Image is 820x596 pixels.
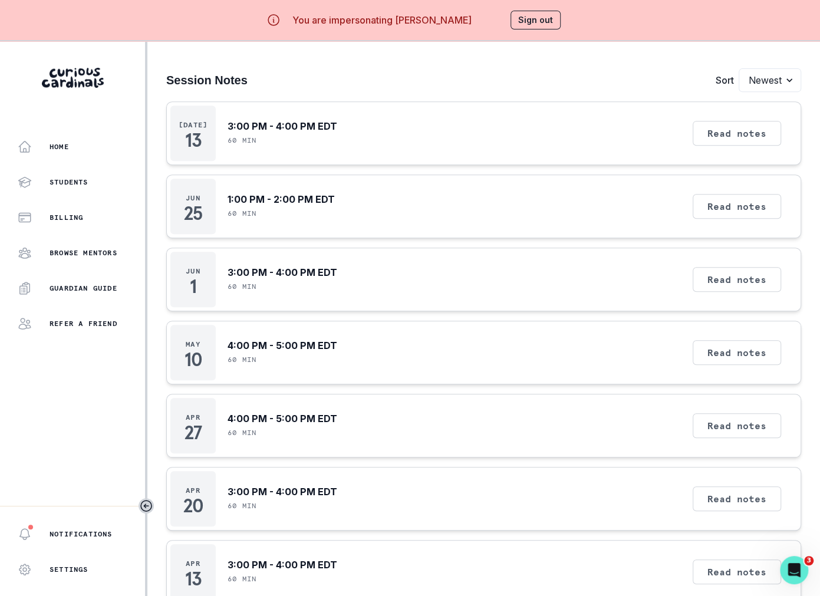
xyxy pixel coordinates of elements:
p: Sort [716,73,734,87]
button: Read notes [693,340,781,365]
p: Apr [186,486,200,495]
p: You are impersonating [PERSON_NAME] [292,13,472,27]
p: May [186,340,200,349]
p: 60 min [228,136,256,145]
p: [DATE] [179,120,208,130]
p: Apr [186,559,200,568]
button: Toggle sidebar [139,498,154,513]
iframe: Intercom live chat [780,556,808,584]
button: Read notes [693,559,781,584]
p: Refer a friend [50,319,117,328]
p: 13 [185,573,201,585]
p: 60 min [228,209,256,218]
p: 25 [184,208,202,219]
p: Guardian Guide [50,284,117,293]
p: 60 min [228,428,256,437]
p: 4:00 PM - 5:00 PM EDT [228,411,337,426]
p: 13 [185,134,201,146]
p: 1:00 PM - 2:00 PM EDT [228,192,335,206]
span: 3 [804,556,814,565]
p: Apr [186,413,200,422]
p: Billing [50,213,83,222]
p: Jun [186,266,200,276]
p: 60 min [228,574,256,584]
button: Read notes [693,267,781,292]
p: 4:00 PM - 5:00 PM EDT [228,338,337,353]
button: Read notes [693,121,781,146]
p: 3:00 PM - 4:00 PM EDT [228,485,337,499]
p: 60 min [228,282,256,291]
button: Read notes [693,194,781,219]
p: Notifications [50,529,113,539]
p: Jun [186,193,200,203]
p: 60 min [228,501,256,511]
p: Students [50,177,88,187]
button: Read notes [693,413,781,438]
p: 1 [190,281,196,292]
p: 3:00 PM - 4:00 PM EDT [228,265,337,279]
p: Settings [50,565,88,574]
h3: Session Notes [166,73,248,87]
p: 60 min [228,355,256,364]
p: Home [50,142,69,152]
button: Read notes [693,486,781,511]
p: 27 [185,427,201,439]
p: 3:00 PM - 4:00 PM EDT [228,558,337,572]
p: Browse Mentors [50,248,117,258]
p: 20 [183,500,203,512]
button: Sign out [511,11,561,29]
img: Curious Cardinals Logo [42,68,104,88]
p: 3:00 PM - 4:00 PM EDT [228,119,337,133]
p: 10 [185,354,202,365]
